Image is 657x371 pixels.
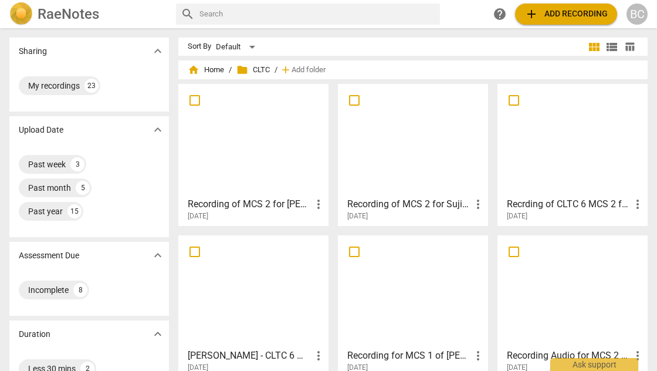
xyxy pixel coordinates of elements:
span: expand_more [151,44,165,58]
button: Show more [149,42,167,60]
span: more_vert [631,197,645,211]
span: more_vert [311,349,326,363]
span: Add folder [292,66,326,75]
span: [DATE] [188,211,208,221]
a: Recording of MCS 2 for [PERSON_NAME] on [DATE][DATE] [182,88,324,221]
p: Assessment Due [19,249,79,262]
div: Ask support [550,358,638,371]
span: expand_more [151,248,165,262]
div: Sort By [188,42,211,51]
div: 5 [76,181,90,195]
h3: Recrding of CLTC 6 MCS 2 fro Denise Wambui [507,197,631,211]
span: more_vert [471,349,485,363]
div: Incomplete [28,284,69,296]
div: Past month [28,182,71,194]
span: search [181,7,195,21]
button: Upload [515,4,617,25]
span: add [524,7,539,21]
div: My recordings [28,80,80,92]
p: Duration [19,328,50,340]
div: Default [216,38,259,56]
span: folder [236,64,248,76]
div: Past week [28,158,66,170]
a: Recording of MCS 2 for Suji on [DATE][DATE] [342,88,484,221]
a: Recrding of CLTC 6 MCS 2 fro [PERSON_NAME][DATE] [502,88,644,221]
p: Upload Date [19,124,63,136]
span: view_module [587,40,601,54]
button: Show more [149,121,167,139]
span: more_vert [631,349,645,363]
h3: Recording Audio for MCS 2 for Jane Munyua [507,349,631,363]
div: 15 [67,204,82,218]
button: Show more [149,325,167,343]
input: Search [199,5,435,23]
div: 3 [70,157,84,171]
span: Home [188,64,224,76]
span: view_list [605,40,619,54]
span: Add recording [524,7,608,21]
a: Help [489,4,510,25]
div: Past year [28,205,63,217]
h3: Recording of MCS 2 for Margaret Kagima on 2025.09.04 [188,197,311,211]
span: expand_more [151,123,165,137]
h3: Roland - CLTC 6 MCS 2 Recording on 2025.08.19 [188,349,311,363]
span: [DATE] [347,211,368,221]
button: Show more [149,247,167,264]
span: [DATE] [507,211,527,221]
span: help [493,7,507,21]
span: home [188,64,199,76]
a: LogoRaeNotes [9,2,167,26]
div: 23 [84,79,99,93]
button: Tile view [585,38,603,56]
button: BC [626,4,648,25]
span: table_chart [624,41,635,52]
span: more_vert [311,197,326,211]
span: / [275,66,277,75]
span: CLTC [236,64,270,76]
p: Sharing [19,45,47,58]
span: expand_more [151,327,165,341]
span: add [280,64,292,76]
div: 8 [73,283,87,297]
span: / [229,66,232,75]
h3: Recording of MCS 2 for Suji on 2025.08.29 [347,197,471,211]
span: more_vert [471,197,485,211]
h2: RaeNotes [38,6,99,22]
button: Table view [621,38,638,56]
button: List view [603,38,621,56]
h3: Recording for MCS 1 of Grace Muamba on 2025.08.15 [347,349,471,363]
img: Logo [9,2,33,26]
